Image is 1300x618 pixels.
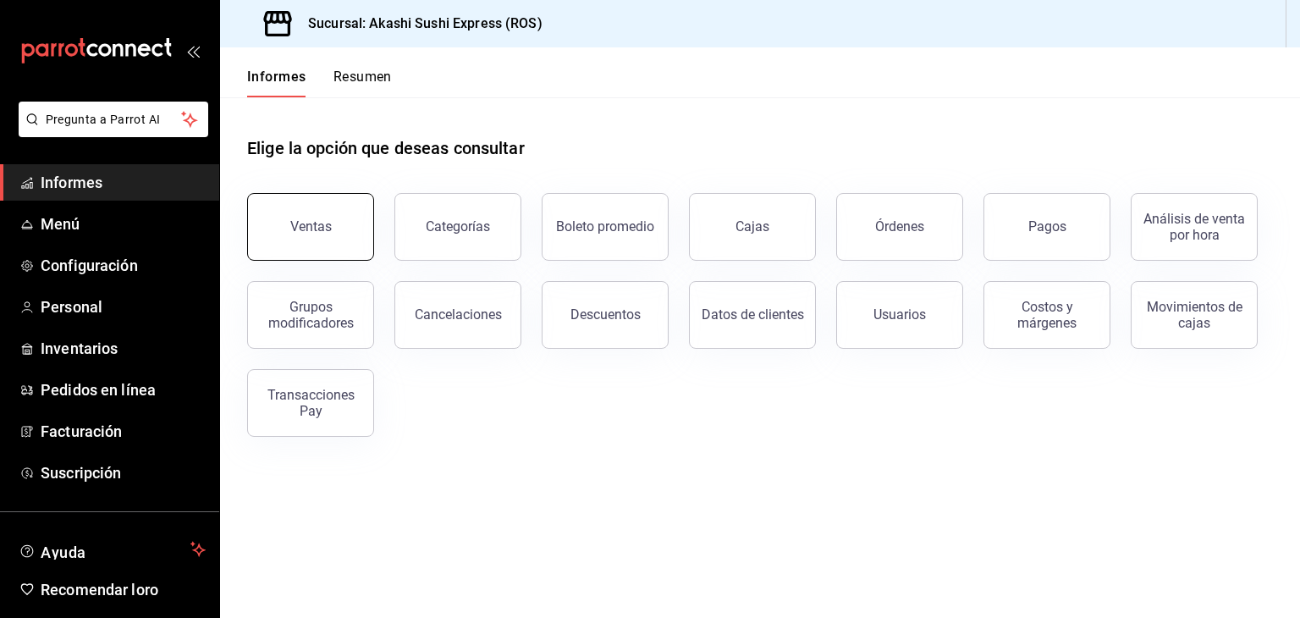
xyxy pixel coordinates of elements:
font: Sucursal: Akashi Sushi Express (ROS) [308,15,543,31]
button: Grupos modificadores [247,281,374,349]
font: Cajas [735,218,769,235]
font: Pedidos en línea [41,381,156,399]
font: Usuarios [873,306,926,323]
font: Cancelaciones [415,306,502,323]
font: Ayuda [41,544,86,561]
font: Grupos modificadores [268,299,354,331]
font: Configuración [41,257,138,274]
button: Ventas [247,193,374,261]
font: Movimientos de cajas [1147,299,1242,331]
font: Informes [247,69,306,85]
a: Pregunta a Parrot AI [12,123,208,141]
font: Personal [41,298,102,316]
font: Pregunta a Parrot AI [46,113,161,126]
font: Datos de clientes [702,306,804,323]
button: Boleto promedio [542,193,669,261]
font: Recomendar loro [41,581,158,599]
button: Pagos [983,193,1110,261]
font: Transacciones Pay [267,387,355,419]
button: Usuarios [836,281,963,349]
button: Costos y márgenes [983,281,1110,349]
font: Suscripción [41,464,121,482]
font: Análisis de venta por hora [1143,211,1245,243]
font: Elige la opción que deseas consultar [247,138,525,158]
font: Boleto promedio [556,218,654,235]
button: Análisis de venta por hora [1131,193,1258,261]
font: Inventarios [41,339,118,357]
font: Costos y márgenes [1017,299,1077,331]
font: Resumen [333,69,392,85]
button: Descuentos [542,281,669,349]
font: Ventas [290,218,332,235]
button: abrir_cajón_menú [186,44,200,58]
button: Transacciones Pay [247,369,374,437]
font: Pagos [1028,218,1066,235]
font: Descuentos [570,306,641,323]
div: pestañas de navegación [247,68,392,97]
font: Facturación [41,422,122,440]
button: Pregunta a Parrot AI [19,102,208,137]
font: Informes [41,174,102,191]
button: Cancelaciones [394,281,521,349]
button: Datos de clientes [689,281,816,349]
font: Menú [41,215,80,233]
button: Órdenes [836,193,963,261]
font: Categorías [426,218,490,235]
font: Órdenes [875,218,924,235]
button: Categorías [394,193,521,261]
button: Movimientos de cajas [1131,281,1258,349]
button: Cajas [689,193,816,261]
